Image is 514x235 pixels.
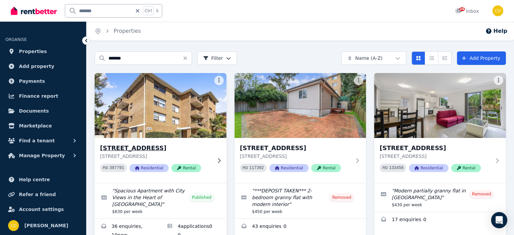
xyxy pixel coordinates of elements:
span: 24 [459,7,465,11]
span: ORGANISE [5,37,27,42]
a: Finance report [5,89,81,103]
code: 397791 [109,166,124,170]
img: RentBetter [11,6,57,16]
h3: [STREET_ADDRESS] [100,143,212,153]
a: Add property [5,60,81,73]
span: Residential [129,164,169,172]
div: View options [412,51,451,65]
span: Documents [19,107,49,115]
span: Find a tenant [19,137,55,145]
a: Properties [114,28,141,34]
span: Rental [171,164,201,172]
a: Enquiries for 30B Wolli Creek Road, Banksia [235,219,366,235]
a: Properties [5,45,81,58]
a: Edit listing: Modern partially granny flat in Banksia [374,183,506,212]
a: 1/10 Banksia Rd, Caringbah[STREET_ADDRESS][STREET_ADDRESS]PID 397791ResidentialRental [95,73,226,183]
small: PID [243,166,248,170]
span: k [156,8,158,14]
div: Open Intercom Messenger [491,212,507,228]
a: Refer a friend [5,188,81,201]
a: Payments [5,74,81,88]
button: Expanded list view [438,51,451,65]
code: 117392 [249,166,264,170]
small: PID [382,166,388,170]
button: More options [354,76,363,85]
a: Account settings [5,203,81,216]
nav: Breadcrumb [87,22,149,41]
a: Marketplace [5,119,81,133]
button: Card view [412,51,425,65]
button: Clear search [182,51,192,65]
h3: [STREET_ADDRESS] [380,143,491,153]
span: Refer a friend [19,190,56,198]
span: Add property [19,62,54,70]
div: Inbox [455,8,479,15]
img: 30B Wolli Creek Road, Banksia [374,73,506,138]
img: Chris Dimitropoulos [8,220,19,231]
button: Compact list view [425,51,438,65]
span: Account settings [19,205,64,213]
code: 133456 [389,166,403,170]
span: Rental [311,164,341,172]
a: Documents [5,104,81,118]
button: Manage Property [5,149,81,162]
h3: [STREET_ADDRESS] [240,143,351,153]
p: [STREET_ADDRESS] [380,153,491,160]
span: Name (A-Z) [355,55,383,62]
p: [STREET_ADDRESS] [100,153,212,160]
a: Add Property [457,51,506,65]
button: More options [494,76,503,85]
span: Marketplace [19,122,52,130]
button: Help [485,27,507,35]
a: 30B Wolli Creek Road, Banksia[STREET_ADDRESS][STREET_ADDRESS]PID 133456ResidentialRental [374,73,506,183]
a: Edit listing: Spacious Apartment with City Views in the Heart of Caringbah [95,183,226,218]
button: Filter [197,51,237,65]
span: Filter [203,55,223,62]
span: Properties [19,47,47,55]
a: Enquiries for 30B Wolli Creek Road, Banksia [374,212,506,228]
span: Help centre [19,175,50,184]
button: Find a tenant [5,134,81,147]
img: 1/10 Banksia Rd, Caringbah [91,71,229,140]
span: Finance report [19,92,58,100]
span: Ctrl [143,6,153,15]
span: Manage Property [19,151,65,160]
span: Rental [451,164,481,172]
img: 30B Wolli Creek Road, Banksia [235,73,366,138]
a: Edit listing: ***DEPOSIT TAKEN*** 2-bedroom granny flat with modern interior [235,183,366,218]
button: More options [214,76,224,85]
p: [STREET_ADDRESS] [240,153,351,160]
a: 30B Wolli Creek Road, Banksia[STREET_ADDRESS][STREET_ADDRESS]PID 117392ResidentialRental [235,73,366,183]
span: Residential [409,164,448,172]
span: Residential [269,164,309,172]
span: [PERSON_NAME] [24,221,68,230]
span: Payments [19,77,45,85]
img: Chris Dimitropoulos [492,5,503,16]
button: Name (A-Z) [341,51,406,65]
small: PID [103,166,108,170]
a: Help centre [5,173,81,186]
